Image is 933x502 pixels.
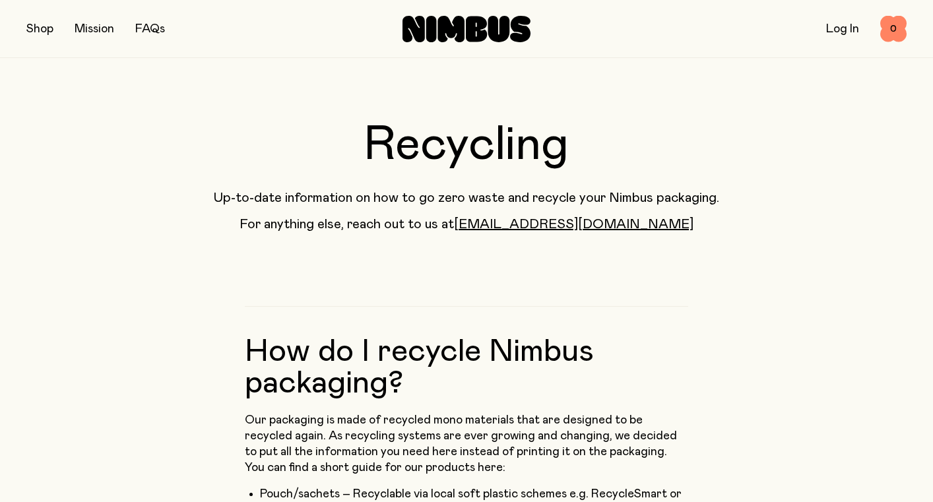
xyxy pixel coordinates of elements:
a: Log In [826,23,859,35]
a: [EMAIL_ADDRESS][DOMAIN_NAME] [454,218,693,231]
h1: Recycling [26,121,907,169]
p: For anything else, reach out to us at [26,216,907,232]
h2: How do I recycle Nimbus packaging? [245,306,688,399]
p: Our packaging is made of recycled mono materials that are designed to be recycled again. As recyc... [245,412,688,476]
a: FAQs [135,23,165,35]
a: Mission [75,23,114,35]
button: 0 [880,16,907,42]
p: Up-to-date information on how to go zero waste and recycle your Nimbus packaging. [26,190,907,206]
